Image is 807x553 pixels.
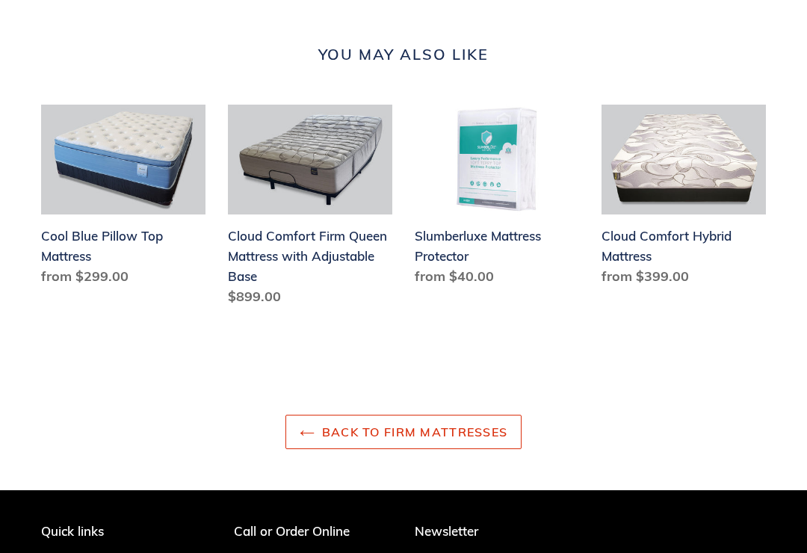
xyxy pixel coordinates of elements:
[285,415,522,449] a: Back to Firm Mattresses
[228,105,392,312] a: Cloud Comfort Firm Queen Mattress with Adjustable Base
[415,524,766,539] p: Newsletter
[234,524,393,539] p: Call or Order Online
[41,46,766,64] h2: You may also like
[41,105,205,292] a: Cool Blue Pillow Top Mattress
[415,105,579,292] a: Slumberluxe Mattress Protector
[41,524,195,539] p: Quick links
[602,105,766,292] a: Cloud Comfort Hybrid Mattress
